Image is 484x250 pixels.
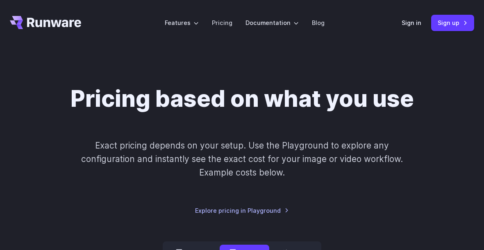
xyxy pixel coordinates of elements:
[165,18,199,27] label: Features
[245,18,299,27] label: Documentation
[195,206,289,215] a: Explore pricing in Playground
[80,139,404,180] p: Exact pricing depends on your setup. Use the Playground to explore any configuration and instantl...
[70,85,414,113] h1: Pricing based on what you use
[10,16,81,29] a: Go to /
[212,18,232,27] a: Pricing
[402,18,421,27] a: Sign in
[431,15,474,31] a: Sign up
[312,18,325,27] a: Blog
